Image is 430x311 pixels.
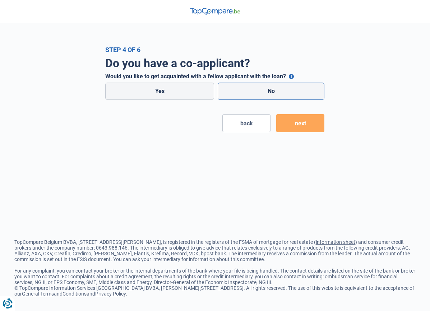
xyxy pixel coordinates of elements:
a: Conditions [63,291,87,297]
label: No [218,83,324,100]
label: Would you like to get acquainted with a fellow applicant with the loan? [105,73,324,80]
a: Privacy Policy [95,291,126,297]
button: back [222,114,271,132]
h1: Do you have a co-applicant? [105,56,324,70]
button: next [276,114,324,132]
img: TopCompare Logo [190,8,240,15]
button: Would you like to get acquainted with a fellow applicant with the loan? [289,74,294,79]
label: Yes [105,83,214,100]
div: STEP 4 OF 6 [105,46,324,54]
a: General Terms [22,291,54,297]
a: information sheet [316,239,355,245]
